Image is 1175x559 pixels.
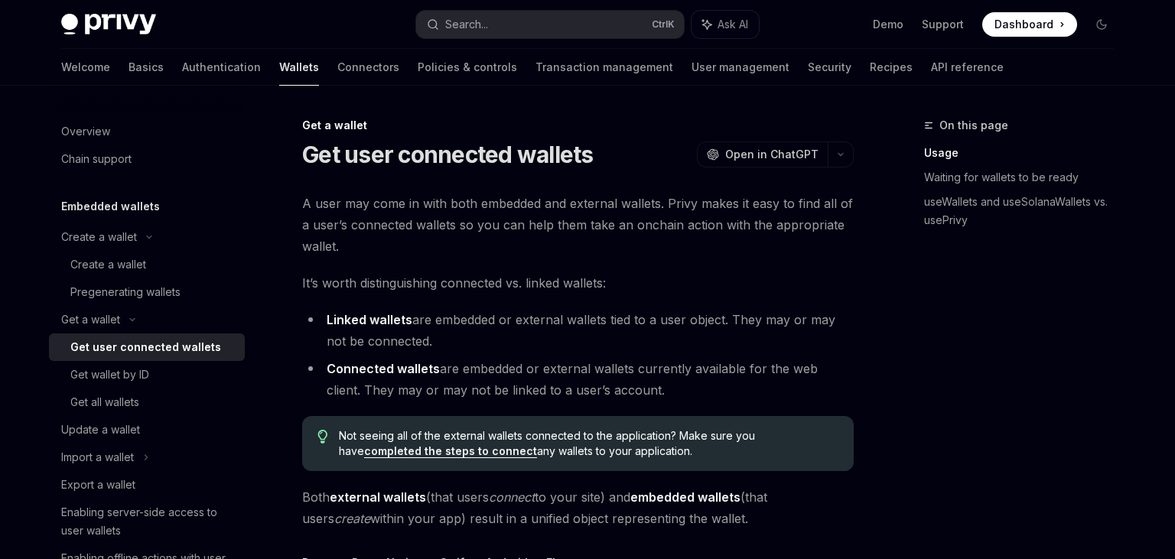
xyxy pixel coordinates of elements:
[692,49,789,86] a: User management
[418,49,517,86] a: Policies & controls
[70,283,181,301] div: Pregenerating wallets
[61,14,156,35] img: dark logo
[302,272,854,294] span: It’s worth distinguishing connected vs. linked wallets:
[339,428,838,459] span: Not seeing all of the external wallets connected to the application? Make sure you have any walle...
[697,141,828,167] button: Open in ChatGPT
[692,11,759,38] button: Ask AI
[630,489,740,505] strong: embedded wallets
[49,388,245,416] a: Get all wallets
[61,150,132,168] div: Chain support
[718,17,748,32] span: Ask AI
[279,49,319,86] a: Wallets
[330,489,426,505] strong: external wallets
[873,17,903,32] a: Demo
[808,49,851,86] a: Security
[445,15,488,34] div: Search...
[1089,12,1114,37] button: Toggle dark mode
[982,12,1077,37] a: Dashboard
[364,444,537,458] a: completed the steps to connect
[49,118,245,145] a: Overview
[302,118,854,133] div: Get a wallet
[61,49,110,86] a: Welcome
[652,18,675,31] span: Ctrl K
[61,448,134,466] div: Import a wallet
[61,476,135,494] div: Export a wallet
[49,416,245,444] a: Update a wallet
[61,421,140,439] div: Update a wallet
[939,116,1008,135] span: On this page
[302,358,854,401] li: are embedded or external wallets currently available for the web client. They may or may not be l...
[334,511,370,526] em: create
[49,499,245,544] a: Enabling server-side access to user wallets
[922,17,964,32] a: Support
[49,333,245,361] a: Get user connected wallets
[302,309,854,352] li: are embedded or external wallets tied to a user object. They may or may not be connected.
[302,141,594,168] h1: Get user connected wallets
[49,278,245,306] a: Pregenerating wallets
[61,310,120,329] div: Get a wallet
[317,430,328,444] svg: Tip
[61,197,160,216] h5: Embedded wallets
[870,49,913,86] a: Recipes
[49,145,245,173] a: Chain support
[931,49,1004,86] a: API reference
[416,11,684,38] button: Search...CtrlK
[725,147,819,162] span: Open in ChatGPT
[994,17,1053,32] span: Dashboard
[327,361,440,376] strong: Connected wallets
[49,251,245,278] a: Create a wallet
[61,228,137,246] div: Create a wallet
[302,193,854,257] span: A user may come in with both embedded and external wallets. Privy makes it easy to find all of a ...
[70,255,146,274] div: Create a wallet
[337,49,399,86] a: Connectors
[327,312,412,327] strong: Linked wallets
[924,190,1126,232] a: useWallets and useSolanaWallets vs. usePrivy
[182,49,261,86] a: Authentication
[129,49,164,86] a: Basics
[70,393,139,411] div: Get all wallets
[70,366,149,384] div: Get wallet by ID
[61,122,110,141] div: Overview
[49,471,245,499] a: Export a wallet
[61,503,236,540] div: Enabling server-side access to user wallets
[924,165,1126,190] a: Waiting for wallets to be ready
[489,489,535,505] em: connect
[924,141,1126,165] a: Usage
[302,486,854,529] span: Both (that users to your site) and (that users within your app) result in a unified object repres...
[70,338,221,356] div: Get user connected wallets
[535,49,673,86] a: Transaction management
[49,361,245,388] a: Get wallet by ID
